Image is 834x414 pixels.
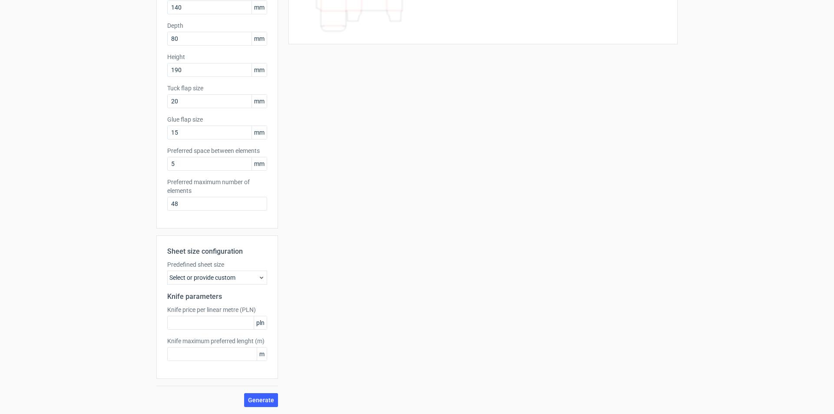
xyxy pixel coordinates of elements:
label: Height [167,53,267,61]
span: mm [252,63,267,76]
label: Depth [167,21,267,30]
label: Predefined sheet size [167,260,267,269]
label: Glue flap size [167,115,267,124]
button: Generate [244,393,278,407]
span: mm [252,1,267,14]
label: Preferred space between elements [167,146,267,155]
span: mm [252,126,267,139]
span: m [257,348,267,361]
label: Preferred maximum number of elements [167,178,267,195]
span: mm [252,95,267,108]
label: Knife maximum preferred lenght (m) [167,337,267,345]
h2: Sheet size configuration [167,246,267,257]
div: Select or provide custom [167,271,267,285]
span: Generate [248,397,274,403]
span: mm [252,157,267,170]
label: Knife price per linear metre (PLN) [167,305,267,314]
h2: Knife parameters [167,291,267,302]
label: Tuck flap size [167,84,267,93]
span: pln [254,316,267,329]
span: mm [252,32,267,45]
